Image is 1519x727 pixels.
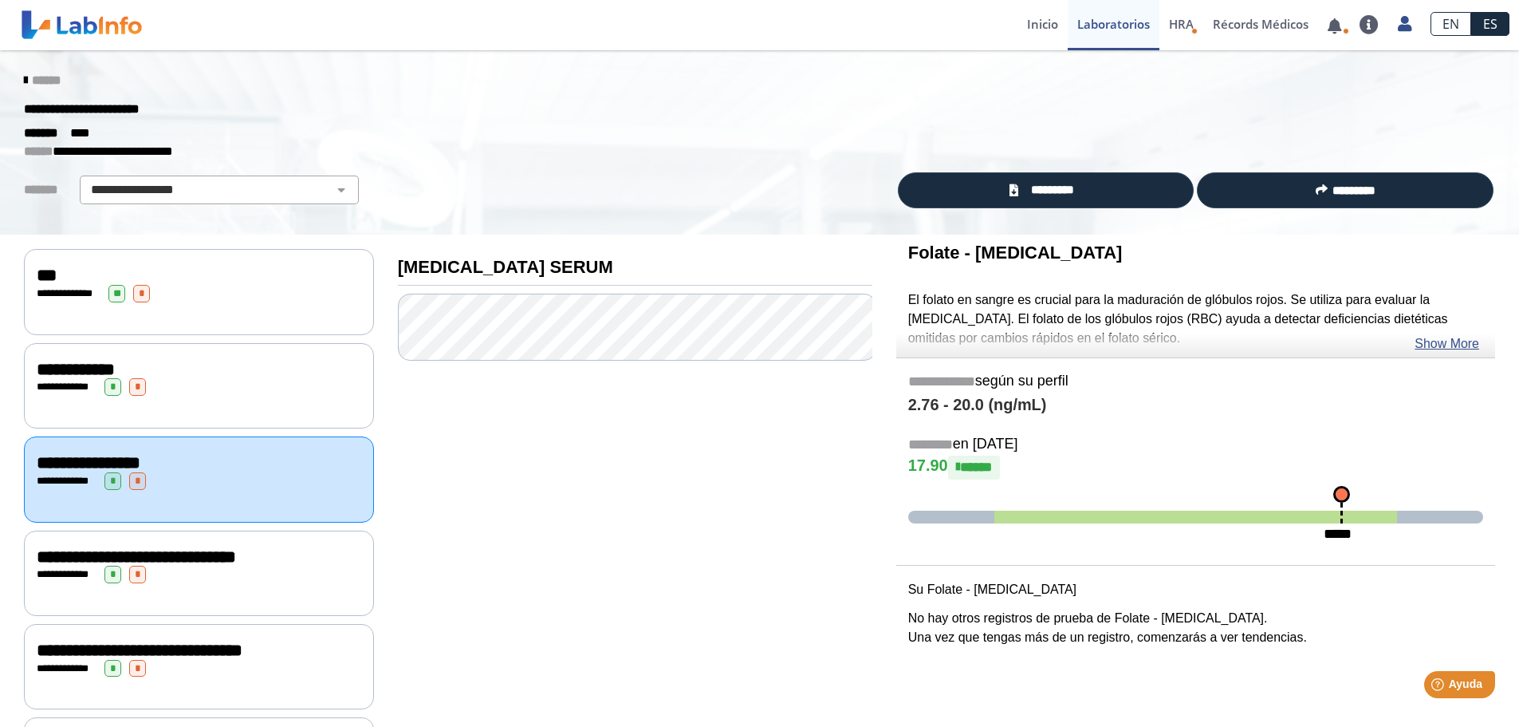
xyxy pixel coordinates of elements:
[1415,334,1479,354] a: Show More
[398,257,613,277] b: [MEDICAL_DATA] SERUM
[1471,12,1509,36] a: ES
[908,290,1483,348] p: El folato en sangre es crucial para la maduración de glóbulos rojos. Se utiliza para evaluar la [...
[908,609,1483,647] p: No hay otros registros de prueba de Folate - [MEDICAL_DATA]. Una vez que tengas más de un registr...
[908,580,1483,599] p: Su Folate - [MEDICAL_DATA]
[1430,12,1471,36] a: EN
[1169,16,1194,32] span: HRA
[1377,665,1501,709] iframe: Help widget launcher
[908,396,1483,415] h4: 2.76 - 20.0 (ng/mL)
[908,436,1483,454] h5: en [DATE]
[908,243,1123,263] b: Folate - [MEDICAL_DATA]
[908,456,1483,480] h4: 17.90
[908,373,1483,391] h5: según su perfil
